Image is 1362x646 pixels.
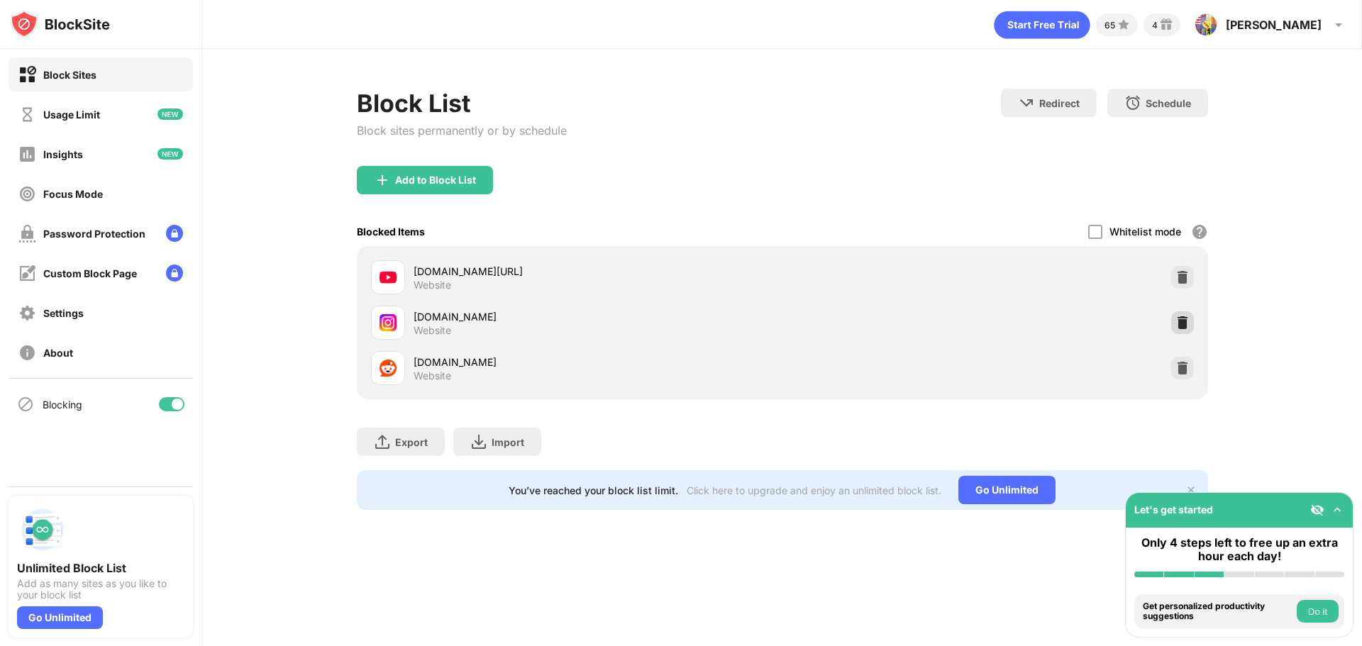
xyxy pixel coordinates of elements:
img: omni-setup-toggle.svg [1330,503,1344,517]
img: points-small.svg [1115,16,1132,33]
img: password-protection-off.svg [18,225,36,243]
div: About [43,347,73,359]
div: [DOMAIN_NAME] [414,355,782,369]
div: Insights [43,148,83,160]
div: Add as many sites as you like to your block list [17,578,184,601]
div: Add to Block List [395,174,476,186]
img: AOh14GhqOZTHNcJcY1DOat5lCfriIwgFFMDuLyYaJDGePg=s96-c [1195,13,1217,36]
div: Website [414,279,451,291]
img: favicons [380,269,397,286]
img: new-icon.svg [157,108,183,120]
img: focus-off.svg [18,185,36,203]
div: Custom Block Page [43,267,137,279]
button: Do it [1297,600,1339,623]
img: block-on.svg [18,66,36,84]
div: Export [395,436,428,448]
img: settings-off.svg [18,304,36,322]
div: Schedule [1146,97,1191,109]
div: Unlimited Block List [17,561,184,575]
img: insights-off.svg [18,145,36,163]
div: Block List [357,89,567,118]
div: Go Unlimited [958,476,1056,504]
div: Go Unlimited [17,606,103,629]
img: lock-menu.svg [166,264,183,282]
div: Let's get started [1134,503,1213,516]
div: [DOMAIN_NAME][URL] [414,264,782,279]
div: 65 [1104,20,1115,30]
div: Website [414,369,451,382]
div: Blocked Items [357,225,425,238]
div: [DOMAIN_NAME] [414,309,782,324]
div: Usage Limit [43,108,100,121]
img: new-icon.svg [157,148,183,160]
img: lock-menu.svg [166,225,183,242]
img: about-off.svg [18,344,36,362]
div: [PERSON_NAME] [1226,18,1322,32]
div: You’ve reached your block list limit. [509,484,678,496]
img: favicons [380,360,397,377]
div: Website [414,324,451,337]
img: logo-blocksite.svg [10,10,110,38]
div: Redirect [1039,97,1080,109]
div: Password Protection [43,228,145,240]
div: Import [492,436,524,448]
img: customize-block-page-off.svg [18,264,36,282]
div: 4 [1152,20,1158,30]
div: Block sites permanently or by schedule [357,123,567,138]
div: Only 4 steps left to free up an extra hour each day! [1134,536,1344,563]
div: Whitelist mode [1109,225,1181,238]
div: animation [994,11,1090,39]
div: Focus Mode [43,188,103,200]
div: Get personalized productivity suggestions [1143,601,1293,622]
div: Click here to upgrade and enjoy an unlimited block list. [687,484,941,496]
div: Block Sites [43,69,96,81]
img: eye-not-visible.svg [1310,503,1324,517]
img: favicons [380,314,397,331]
img: reward-small.svg [1158,16,1175,33]
img: x-button.svg [1185,484,1197,496]
div: Settings [43,307,84,319]
img: time-usage-off.svg [18,106,36,123]
img: push-block-list.svg [17,504,68,555]
div: Blocking [43,399,82,411]
img: blocking-icon.svg [17,396,34,413]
